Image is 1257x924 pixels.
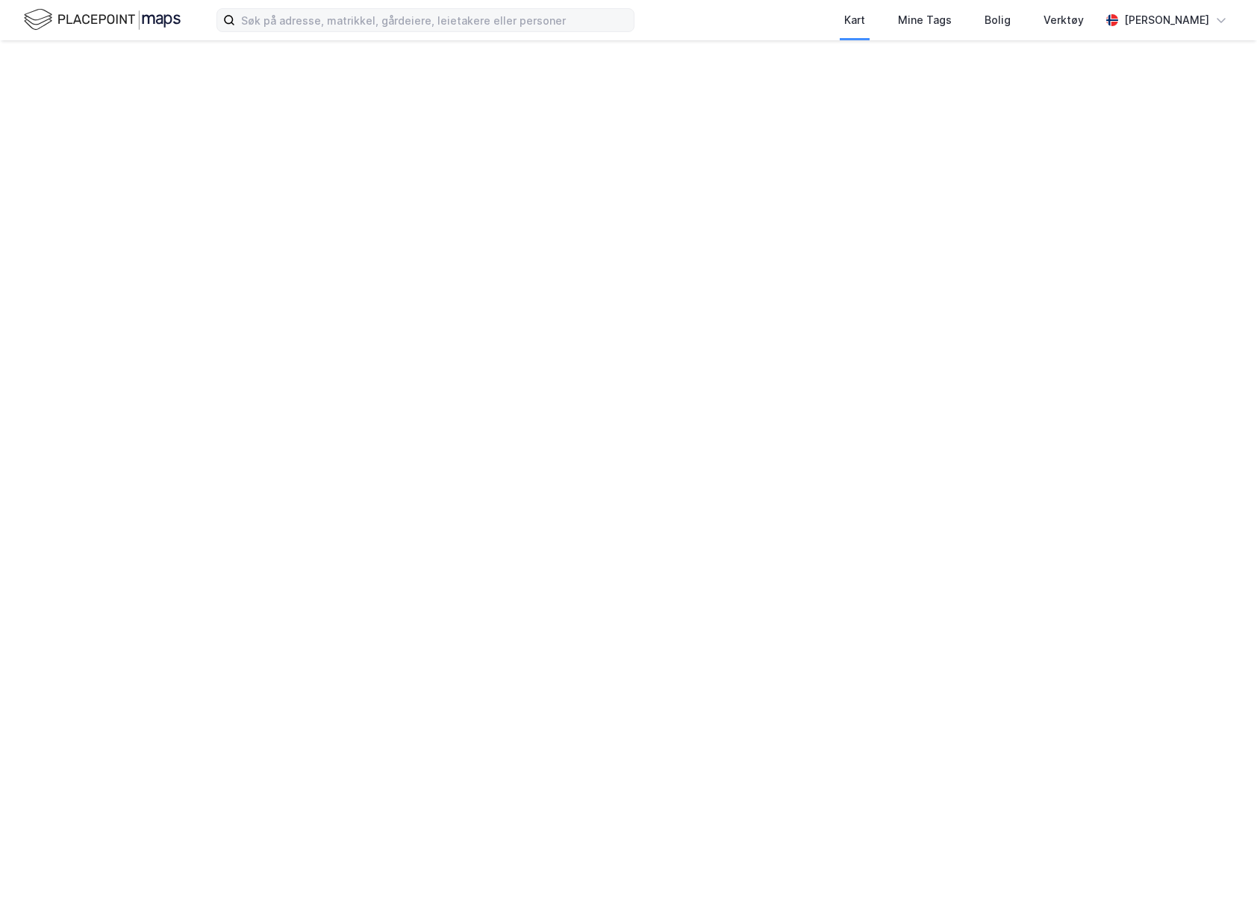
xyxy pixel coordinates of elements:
[235,9,634,31] input: Søk på adresse, matrikkel, gårdeiere, leietakere eller personer
[1124,11,1209,29] div: [PERSON_NAME]
[1182,852,1257,924] iframe: Chat Widget
[1182,852,1257,924] div: Kontrollprogram for chat
[24,7,181,33] img: logo.f888ab2527a4732fd821a326f86c7f29.svg
[985,11,1011,29] div: Bolig
[1044,11,1084,29] div: Verktøy
[898,11,952,29] div: Mine Tags
[844,11,865,29] div: Kart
